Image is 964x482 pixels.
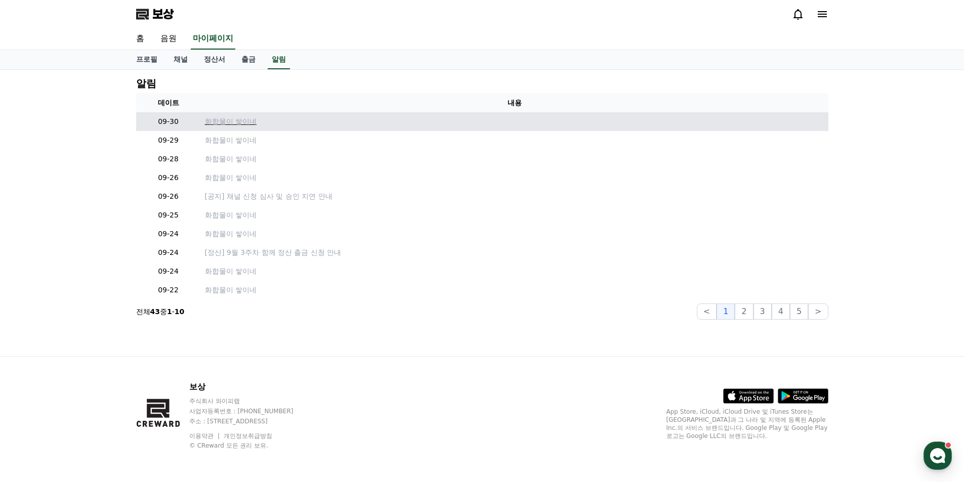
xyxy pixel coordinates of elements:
[196,50,233,69] a: 정산서
[205,155,257,163] font: 화합물이 쌓이네
[189,382,205,391] font: 보상
[189,418,268,425] font: 주소 : [STREET_ADDRESS]
[205,210,824,221] a: 화합물이 쌓이네
[205,248,342,256] font: [정산] 9월 3주차 함께 정산 출금 신청 안내
[717,303,735,320] button: 1
[205,267,257,275] font: 화합물이 쌓이네
[175,308,184,316] font: 10
[150,308,160,316] font: 43
[205,247,824,258] a: [정산] 9월 3주차 함께 정산 출금 신청 안내
[152,7,174,21] font: 보상
[272,55,286,63] font: 알림
[160,33,177,43] font: 음원
[189,408,294,415] font: 사업자등록번호 : [PHONE_NUMBER]
[136,77,156,90] font: 알림
[128,28,152,50] a: 홈
[233,50,264,69] a: 출금
[174,55,188,63] font: 채널
[268,50,290,69] a: 알림
[205,136,257,144] font: 화합물이 쌓이네
[189,432,221,440] a: 이용약관
[808,303,828,320] button: >
[158,267,179,275] font: 09-24
[735,303,753,320] button: 2
[205,116,824,127] a: 화합물이 쌓이네
[666,408,828,440] font: App Store, iCloud, iCloud Drive 및 iTunes Store는 [GEOGRAPHIC_DATA]과 그 나라 및 지역에 등록된 Apple Inc.의 서비스...
[158,99,179,107] font: 데이트
[205,117,257,125] font: 화합물이 쌓이네
[136,308,150,316] font: 전체
[723,306,728,316] font: 1
[158,286,179,294] font: 09-22
[128,50,165,69] a: 프로필
[205,286,257,294] font: 화합물이 쌓이네
[205,266,824,277] a: 화합물이 쌓이네
[815,306,821,316] font: >
[136,6,174,22] a: 보상
[189,398,240,405] font: 주식회사 와이피랩
[152,28,185,50] a: 음원
[205,229,824,239] a: 화합물이 쌓이네
[790,303,808,320] button: 5
[205,230,257,238] font: 화합물이 쌓이네
[205,135,824,146] a: 화합물이 쌓이네
[224,432,272,440] a: 개인정보취급방침
[205,191,824,202] a: [공지] 채널 신청 심사 및 승인 지연 안내
[753,303,772,320] button: 3
[167,308,172,316] font: 1
[191,28,235,50] a: 마이페이지
[508,99,522,107] font: 내용
[772,303,790,320] button: 4
[131,321,194,346] a: 설정
[193,33,233,43] font: 마이페이지
[93,336,105,344] span: 대화
[136,33,144,43] font: 홈
[205,173,257,182] font: 화합물이 쌓이네
[189,442,268,449] font: © CReward 모든 권리 보유.
[205,211,257,219] font: 화합물이 쌓이네
[172,308,175,316] font: -
[205,192,332,200] font: [공지] 채널 신청 심사 및 승인 지연 안내
[158,117,179,125] font: 09-30
[136,55,157,63] font: 프로필
[165,50,196,69] a: 채널
[158,136,179,144] font: 09-29
[697,303,717,320] button: <
[158,211,179,219] font: 09-25
[205,172,824,183] a: 화합물이 쌓이네
[703,306,710,316] font: <
[797,306,802,316] font: 5
[158,155,179,163] font: 09-28
[760,306,765,316] font: 3
[67,321,131,346] a: 대화
[3,321,67,346] a: 홈
[156,336,169,344] span: 설정
[241,55,256,63] font: 출금
[158,248,179,256] font: 09-24
[741,306,746,316] font: 2
[778,306,783,316] font: 4
[189,432,214,440] font: 이용약관
[32,336,38,344] span: 홈
[205,154,824,164] a: 화합물이 쌓이네
[158,173,179,182] font: 09-26
[158,192,179,200] font: 09-26
[160,308,167,316] font: 중
[158,230,179,238] font: 09-24
[205,285,824,295] a: 화합물이 쌓이네
[204,55,225,63] font: 정산서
